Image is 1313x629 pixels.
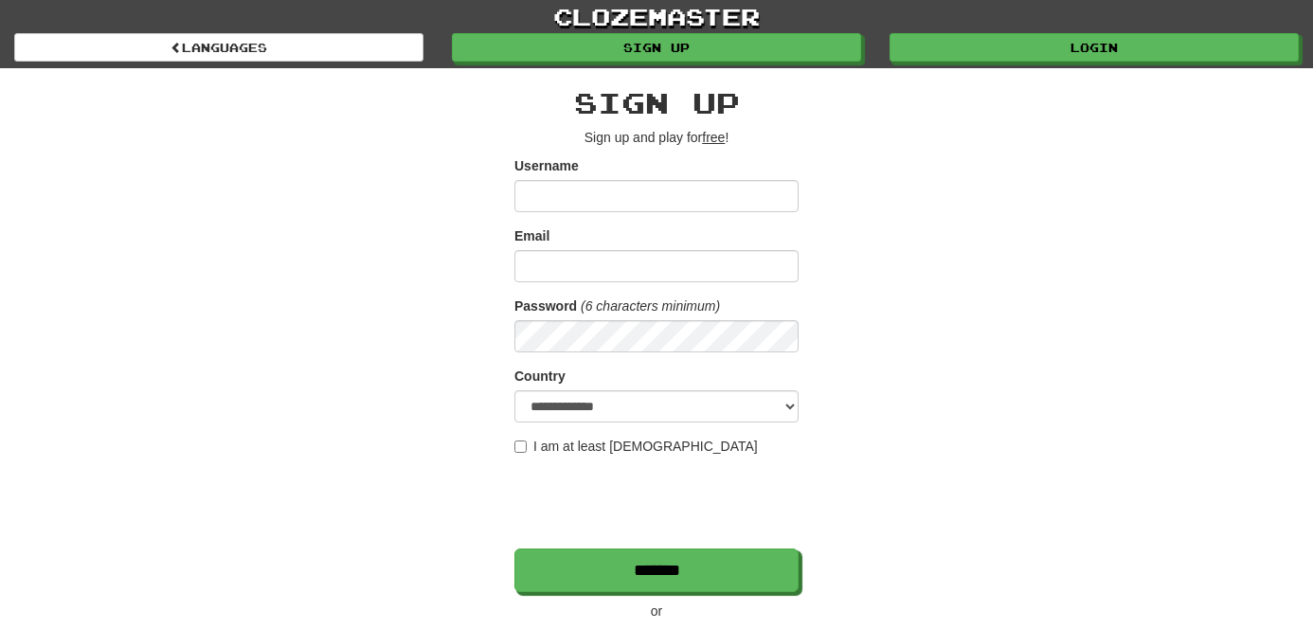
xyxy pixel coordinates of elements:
[514,87,799,118] h2: Sign up
[514,226,549,245] label: Email
[14,33,423,62] a: Languages
[514,367,566,386] label: Country
[581,298,720,314] em: (6 characters minimum)
[514,297,577,315] label: Password
[514,128,799,147] p: Sign up and play for !
[702,130,725,145] u: free
[514,602,799,620] p: or
[514,437,758,456] label: I am at least [DEMOGRAPHIC_DATA]
[514,156,579,175] label: Username
[514,440,527,453] input: I am at least [DEMOGRAPHIC_DATA]
[452,33,861,62] a: Sign up
[890,33,1299,62] a: Login
[514,465,802,539] iframe: reCAPTCHA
